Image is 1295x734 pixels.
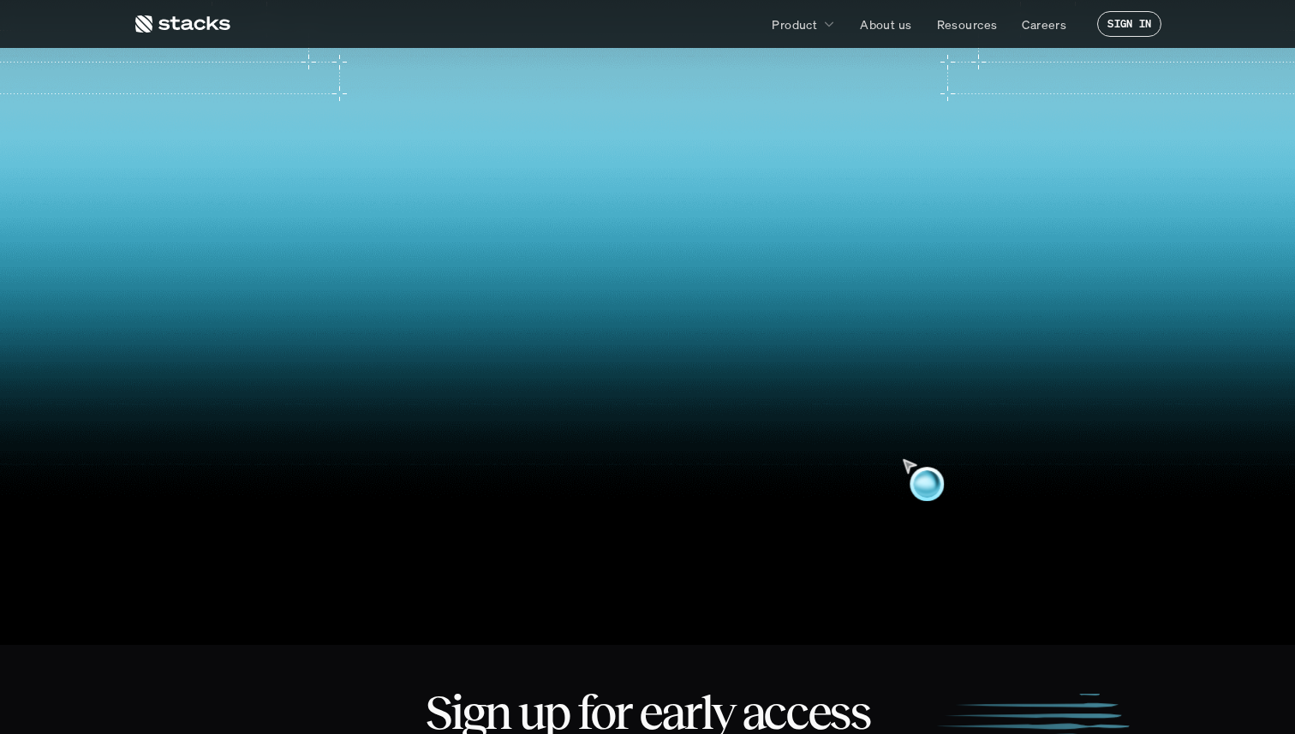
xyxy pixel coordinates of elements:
a: About us [850,9,922,39]
p: SIGN IN [1107,18,1151,30]
a: SIGN IN [1097,11,1161,37]
a: Careers [1012,9,1077,39]
p: Product [772,15,817,33]
p: About us [860,15,911,33]
p: Resources [937,15,998,33]
p: Careers [1022,15,1066,33]
a: Resources [927,9,1008,39]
